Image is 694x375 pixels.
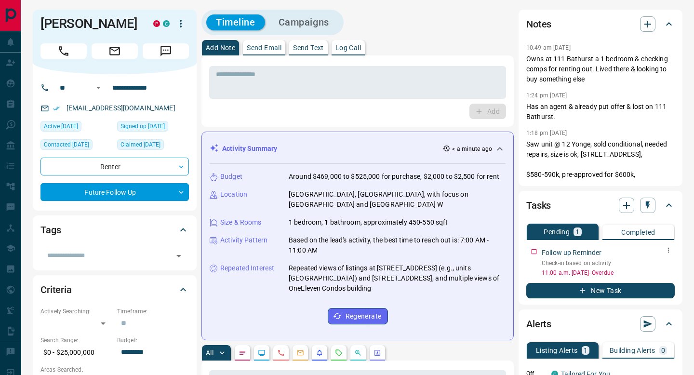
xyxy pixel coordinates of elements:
h2: Alerts [526,316,551,332]
p: 0 [661,347,665,354]
p: Pending [544,228,570,235]
div: Tags [40,218,189,241]
h2: Tags [40,222,61,238]
svg: Notes [239,349,246,357]
h1: [PERSON_NAME] [40,16,139,31]
p: 1 [575,228,579,235]
p: [GEOGRAPHIC_DATA], [GEOGRAPHIC_DATA], with focus on [GEOGRAPHIC_DATA] and [GEOGRAPHIC_DATA] W [289,189,506,210]
span: Message [143,43,189,59]
p: Activity Pattern [220,235,267,245]
h2: Tasks [526,198,551,213]
p: Timeframe: [117,307,189,316]
p: Add Note [206,44,235,51]
p: Send Text [293,44,324,51]
span: Email [92,43,138,59]
p: Check-in based on activity [542,259,675,268]
svg: Emails [296,349,304,357]
svg: Calls [277,349,285,357]
svg: Email Verified [53,105,60,112]
div: Activity Summary< a minute ago [210,140,506,158]
p: Building Alerts [610,347,655,354]
p: Completed [621,229,655,236]
svg: Requests [335,349,343,357]
p: Activity Summary [222,144,277,154]
div: Future Follow Up [40,183,189,201]
p: Owns at 111 Bathurst a 1 bedroom & checking comps for renting out. Lived there & looking to buy s... [526,54,675,84]
p: Budget: [117,336,189,345]
svg: Agent Actions [374,349,381,357]
p: 1 bedroom, 1 bathroom, approximately 450-550 sqft [289,217,448,228]
p: Log Call [335,44,361,51]
p: Send Email [247,44,281,51]
div: Wed Aug 06 2025 [40,121,112,134]
span: Call [40,43,87,59]
button: Timeline [206,14,265,30]
p: $0 - $25,000,000 [40,345,112,361]
h2: Notes [526,16,551,32]
div: Notes [526,13,675,36]
svg: Opportunities [354,349,362,357]
p: 1 [584,347,587,354]
p: Areas Searched: [40,365,189,374]
div: Mon Mar 11 2019 [117,139,189,153]
div: Renter [40,158,189,175]
p: Budget [220,172,242,182]
p: Repeated views of listings at [STREET_ADDRESS] (e.g., units [GEOGRAPHIC_DATA]) and [STREET_ADDRES... [289,263,506,294]
p: Search Range: [40,336,112,345]
span: Active [DATE] [44,121,78,131]
p: Repeated Interest [220,263,274,273]
p: < a minute ago [452,145,492,153]
p: Around $469,000 to $525,000 for purchase, $2,000 to $2,500 for rent [289,172,499,182]
div: Tasks [526,194,675,217]
p: All [206,349,214,356]
button: Regenerate [328,308,388,324]
button: Open [93,82,104,94]
p: 1:18 pm [DATE] [526,130,567,136]
div: Criteria [40,278,189,301]
p: 1:24 pm [DATE] [526,92,567,99]
svg: Listing Alerts [316,349,323,357]
div: Thu Jul 17 2025 [40,139,112,153]
p: Based on the lead's activity, the best time to reach out is: 7:00 AM - 11:00 AM [289,235,506,255]
p: Location [220,189,247,200]
span: Signed up [DATE] [120,121,165,131]
button: Open [172,249,186,263]
p: Follow up Reminder [542,248,601,258]
div: Alerts [526,312,675,335]
p: Size & Rooms [220,217,262,228]
p: Saw unit @ 12 Yonge, sold conditional, needed repairs, size is ok, [STREET_ADDRESS], $580-590k, p... [526,139,675,180]
p: 11:00 a.m. [DATE] - Overdue [542,268,675,277]
h2: Criteria [40,282,72,297]
svg: Lead Browsing Activity [258,349,266,357]
span: Claimed [DATE] [120,140,160,149]
p: Actively Searching: [40,307,112,316]
div: property.ca [153,20,160,27]
span: Contacted [DATE] [44,140,89,149]
p: Listing Alerts [536,347,578,354]
p: 10:49 am [DATE] [526,44,571,51]
p: Has an agent & already put offer & lost on 111 Bathurst. [526,102,675,122]
div: Mon Mar 11 2019 [117,121,189,134]
button: New Task [526,283,675,298]
a: [EMAIL_ADDRESS][DOMAIN_NAME] [67,104,175,112]
div: condos.ca [163,20,170,27]
button: Campaigns [269,14,339,30]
